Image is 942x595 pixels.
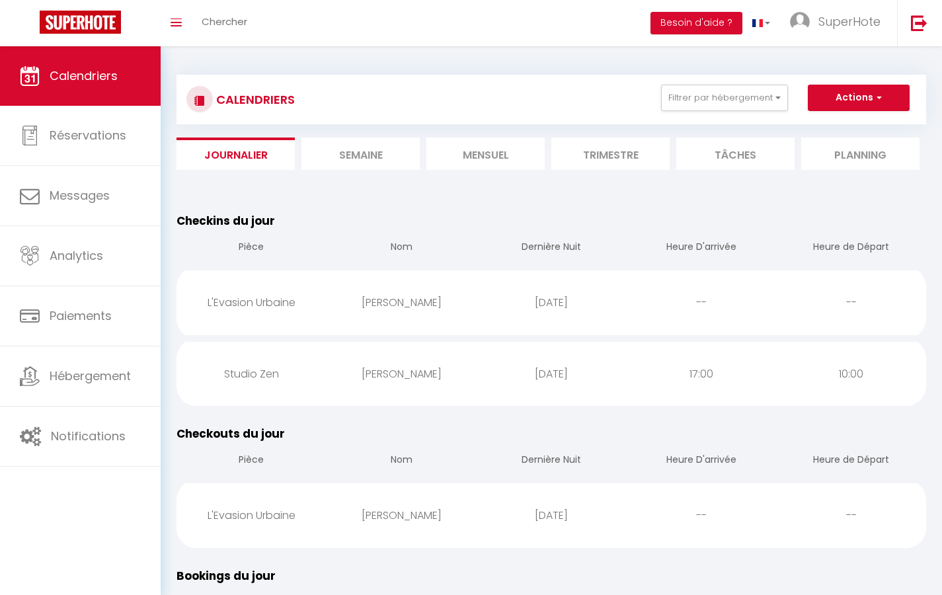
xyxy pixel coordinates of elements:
[51,428,126,444] span: Notifications
[50,247,103,264] span: Analytics
[626,229,776,267] th: Heure D'arrivée
[776,281,926,324] div: --
[50,67,118,84] span: Calendriers
[477,442,627,480] th: Dernière Nuit
[776,352,926,395] div: 10:00
[477,229,627,267] th: Dernière Nuit
[477,352,627,395] div: [DATE]
[626,494,776,537] div: --
[213,85,295,114] h3: CALENDRIERS
[40,11,121,34] img: Super Booking
[177,281,327,324] div: L'Evasion Urbaine
[50,127,126,143] span: Réservations
[426,138,545,170] li: Mensuel
[911,15,927,31] img: logout
[790,12,810,32] img: ...
[177,229,327,267] th: Pièce
[177,352,327,395] div: Studio Zen
[327,494,477,537] div: [PERSON_NAME]
[202,15,247,28] span: Chercher
[177,494,327,537] div: L'Evasion Urbaine
[801,138,920,170] li: Planning
[327,352,477,395] div: [PERSON_NAME]
[676,138,795,170] li: Tâches
[776,229,926,267] th: Heure de Départ
[626,442,776,480] th: Heure D'arrivée
[808,85,910,111] button: Actions
[177,213,275,229] span: Checkins du jour
[327,442,477,480] th: Nom
[50,368,131,384] span: Hébergement
[301,138,420,170] li: Semaine
[818,13,881,30] span: SuperHote
[650,12,742,34] button: Besoin d'aide ?
[661,85,788,111] button: Filtrer par hébergement
[477,281,627,324] div: [DATE]
[177,138,295,170] li: Journalier
[327,229,477,267] th: Nom
[626,352,776,395] div: 17:00
[626,281,776,324] div: --
[177,426,285,442] span: Checkouts du jour
[776,494,926,537] div: --
[776,442,926,480] th: Heure de Départ
[477,494,627,537] div: [DATE]
[177,568,276,584] span: Bookings du jour
[11,5,50,45] button: Ouvrir le widget de chat LiveChat
[50,187,110,204] span: Messages
[551,138,670,170] li: Trimestre
[50,307,112,324] span: Paiements
[327,281,477,324] div: [PERSON_NAME]
[177,442,327,480] th: Pièce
